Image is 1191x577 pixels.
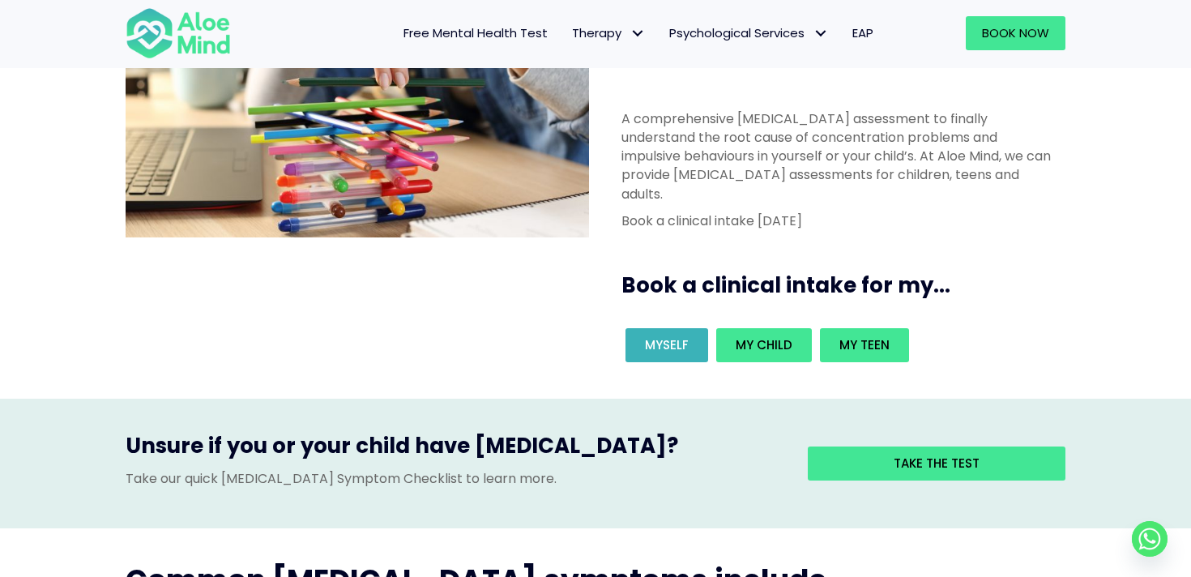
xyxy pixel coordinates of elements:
[621,109,1056,203] p: A comprehensive [MEDICAL_DATA] assessment to finally understand the root cause of concentration p...
[572,24,645,41] span: Therapy
[621,212,1056,230] p: Book a clinical intake [DATE]
[669,24,828,41] span: Psychological Services
[808,447,1065,481] a: Take the test
[645,336,689,353] span: Myself
[894,455,980,472] span: Take the test
[716,328,812,362] a: My child
[403,24,548,41] span: Free Mental Health Test
[840,16,886,50] a: EAP
[126,6,231,60] img: Aloe mind Logo
[982,24,1049,41] span: Book Now
[625,22,649,45] span: Therapy: submenu
[391,16,560,50] a: Free Mental Health Test
[252,16,886,50] nav: Menu
[621,324,1056,366] div: Book an intake for my...
[852,24,873,41] span: EAP
[1132,521,1168,557] a: Whatsapp
[966,16,1065,50] a: Book Now
[736,336,792,353] span: My child
[820,328,909,362] a: My teen
[657,16,840,50] a: Psychological ServicesPsychological Services: submenu
[621,271,1072,300] h3: Book a clinical intake for my...
[126,469,783,488] p: Take our quick [MEDICAL_DATA] Symptom Checklist to learn more.
[809,22,832,45] span: Psychological Services: submenu
[126,431,783,468] h3: Unsure if you or your child have [MEDICAL_DATA]?
[625,328,708,362] a: Myself
[560,16,657,50] a: TherapyTherapy: submenu
[839,336,890,353] span: My teen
